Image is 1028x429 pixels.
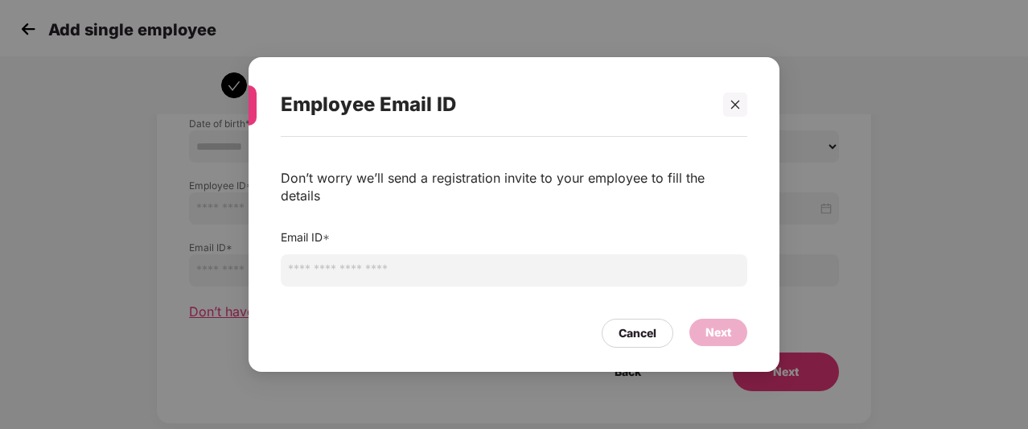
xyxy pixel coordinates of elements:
span: close [730,99,741,110]
div: Don’t worry we’ll send a registration invite to your employee to fill the details [281,169,747,204]
div: Employee Email ID [281,73,709,136]
div: Cancel [619,324,656,342]
label: Email ID [281,230,330,244]
div: Next [705,324,731,341]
